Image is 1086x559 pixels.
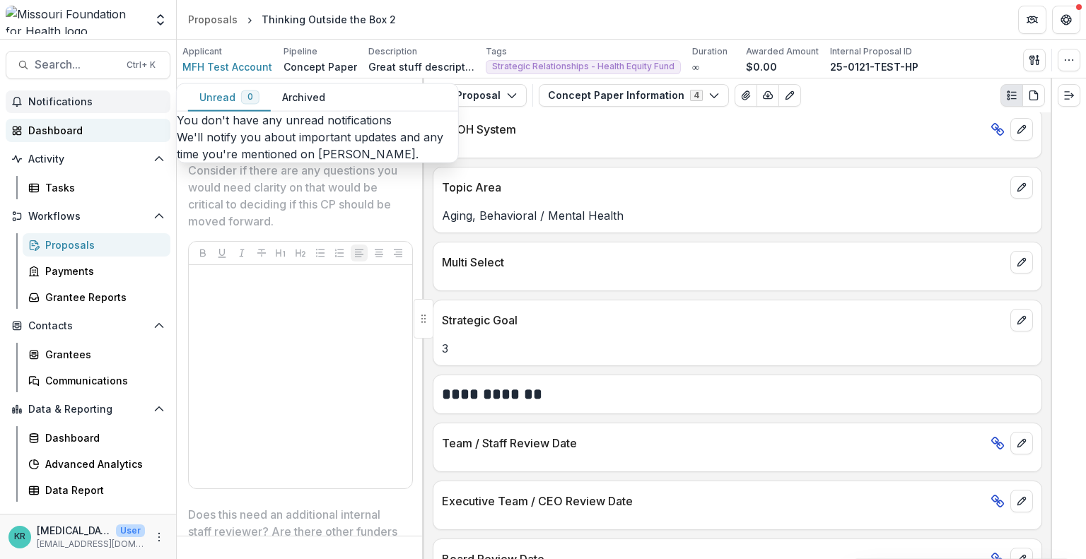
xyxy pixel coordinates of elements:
[45,347,159,362] div: Grantees
[1010,309,1033,331] button: edit
[23,343,170,366] a: Grantees
[45,264,159,278] div: Payments
[1000,84,1023,107] button: Plaintext view
[37,538,145,551] p: [EMAIL_ADDRESS][DOMAIN_NAME]
[6,119,170,142] a: Dashboard
[830,45,912,58] p: Internal Proposal ID
[6,148,170,170] button: Open Activity
[351,245,368,261] button: Align Left
[45,430,159,445] div: Dashboard
[23,233,170,257] a: Proposals
[370,245,387,261] button: Align Center
[312,245,329,261] button: Bullet List
[830,59,918,74] p: 25-0121-TEST-HP
[368,59,474,74] p: Great stuff description
[272,245,289,261] button: Heading 1
[247,92,253,102] span: 0
[35,58,118,71] span: Search...
[778,84,801,107] button: Edit as form
[194,245,211,261] button: Bold
[28,320,148,332] span: Contacts
[692,45,728,58] p: Duration
[442,340,1033,357] p: 3
[271,84,337,112] button: Archived
[188,84,271,112] button: Unread
[23,478,170,502] a: Data Report
[23,426,170,449] a: Dashboard
[539,84,729,107] button: Concept Paper Information4
[23,286,170,309] a: Grantee Reports
[124,57,158,73] div: Ctrl + K
[116,524,145,537] p: User
[23,452,170,476] a: Advanced Analytics
[284,59,357,74] p: Concept Paper
[1022,84,1045,107] button: PDF view
[1052,6,1080,34] button: Get Help
[1010,490,1033,512] button: edit
[6,90,170,113] button: Notifications
[45,290,159,305] div: Grantee Reports
[331,245,348,261] button: Ordered List
[177,112,458,129] p: You don't have any unread notifications
[14,532,25,541] div: Kyra Robinson
[442,254,1005,271] p: Multi Select
[746,59,777,74] p: $0.00
[233,245,250,261] button: Italicize
[182,45,222,58] p: Applicant
[390,245,407,261] button: Align Right
[692,59,699,74] p: ∞
[28,123,159,138] div: Dashboard
[486,45,507,58] p: Tags
[45,237,159,252] div: Proposals
[292,245,309,261] button: Heading 2
[442,121,985,138] p: SDOH System
[182,9,243,30] a: Proposals
[23,369,170,392] a: Communications
[28,211,148,223] span: Workflows
[746,45,819,58] p: Awarded Amount
[188,12,238,27] div: Proposals
[45,373,159,388] div: Communications
[23,259,170,283] a: Payments
[188,162,404,230] p: Consider if there are any questions you would need clarity on that would be critical to deciding ...
[182,59,272,74] a: MFH Test Account
[442,207,1033,224] p: Aging, Behavioral / Mental Health
[6,6,145,34] img: Missouri Foundation for Health logo
[151,529,168,546] button: More
[253,245,270,261] button: Strike
[37,523,110,538] p: [MEDICAL_DATA][PERSON_NAME]
[442,493,985,510] p: Executive Team / CEO Review Date
[177,129,458,163] p: We'll notify you about important updates and any time you're mentioned on [PERSON_NAME].
[1010,432,1033,454] button: edit
[1018,6,1046,34] button: Partners
[28,404,148,416] span: Data & Reporting
[182,9,402,30] nav: breadcrumb
[45,483,159,498] div: Data Report
[262,12,396,27] div: Thinking Outside the Box 2
[45,180,159,195] div: Tasks
[6,205,170,228] button: Open Workflows
[23,176,170,199] a: Tasks
[735,84,757,107] button: View Attached Files
[1058,84,1080,107] button: Expand right
[6,398,170,420] button: Open Data & Reporting
[1010,251,1033,273] button: edit
[284,45,317,58] p: Pipeline
[151,6,170,34] button: Open entity switcher
[430,84,527,107] button: Proposal
[1010,176,1033,199] button: edit
[6,314,170,337] button: Open Contacts
[28,153,148,165] span: Activity
[442,312,1005,329] p: Strategic Goal
[6,51,170,79] button: Search...
[442,435,985,452] p: Team / Staff Review Date
[1010,118,1033,141] button: edit
[442,179,1005,196] p: Topic Area
[45,457,159,471] div: Advanced Analytics
[492,61,675,71] span: Strategic Relationships - Health Equity Fund
[214,245,230,261] button: Underline
[368,45,417,58] p: Description
[28,96,165,108] span: Notifications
